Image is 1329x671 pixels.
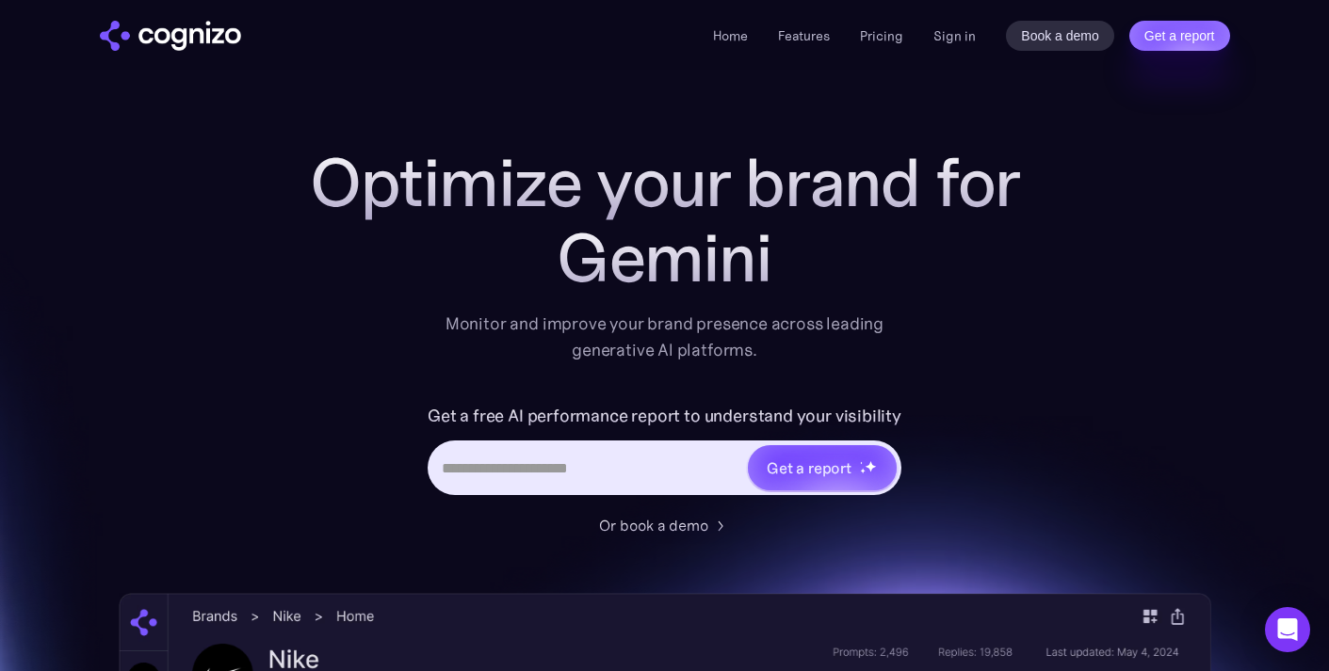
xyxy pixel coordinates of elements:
a: Home [713,27,748,44]
div: Gemini [288,220,1042,296]
a: Or book a demo [599,514,731,536]
a: Get a reportstarstarstar [746,443,899,492]
a: Features [778,27,830,44]
a: home [100,21,241,51]
a: Get a report [1129,21,1230,51]
div: Monitor and improve your brand presence across leading generative AI platforms. [433,311,897,363]
div: Open Intercom Messenger [1265,607,1310,652]
a: Pricing [860,27,903,44]
label: Get a free AI performance report to understand your visibility [428,401,901,431]
img: star [860,468,867,474]
img: cognizo logo [100,21,241,51]
div: Get a report [767,456,851,479]
a: Sign in [933,24,976,47]
h1: Optimize your brand for [288,145,1042,220]
div: Or book a demo [599,514,708,536]
a: Book a demo [1006,21,1114,51]
img: star [860,461,863,464]
form: Hero URL Input Form [428,401,901,504]
img: star [865,460,877,472]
